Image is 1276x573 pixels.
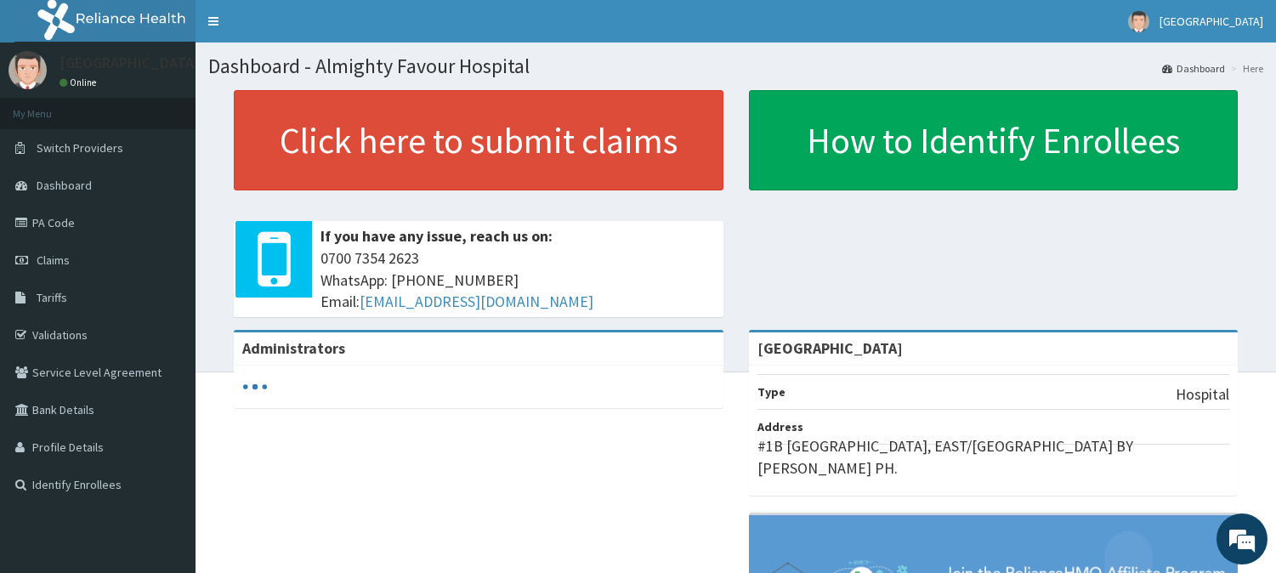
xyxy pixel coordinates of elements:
[757,435,1230,479] p: #1B [GEOGRAPHIC_DATA], EAST/[GEOGRAPHIC_DATA] BY [PERSON_NAME] PH.
[1160,14,1263,29] span: [GEOGRAPHIC_DATA]
[242,374,268,400] svg: audio-loading
[37,290,67,305] span: Tariffs
[1162,61,1225,76] a: Dashboard
[757,384,785,400] b: Type
[37,140,123,156] span: Switch Providers
[757,419,803,434] b: Address
[242,338,345,358] b: Administrators
[234,90,723,190] a: Click here to submit claims
[1227,61,1263,76] li: Here
[749,90,1239,190] a: How to Identify Enrollees
[320,226,553,246] b: If you have any issue, reach us on:
[60,77,100,88] a: Online
[37,252,70,268] span: Claims
[360,292,593,311] a: [EMAIL_ADDRESS][DOMAIN_NAME]
[1176,383,1229,406] p: Hospital
[9,51,47,89] img: User Image
[37,178,92,193] span: Dashboard
[1128,11,1149,32] img: User Image
[757,338,903,358] strong: [GEOGRAPHIC_DATA]
[60,55,200,71] p: [GEOGRAPHIC_DATA]
[320,247,715,313] span: 0700 7354 2623 WhatsApp: [PHONE_NUMBER] Email:
[208,55,1263,77] h1: Dashboard - Almighty Favour Hospital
